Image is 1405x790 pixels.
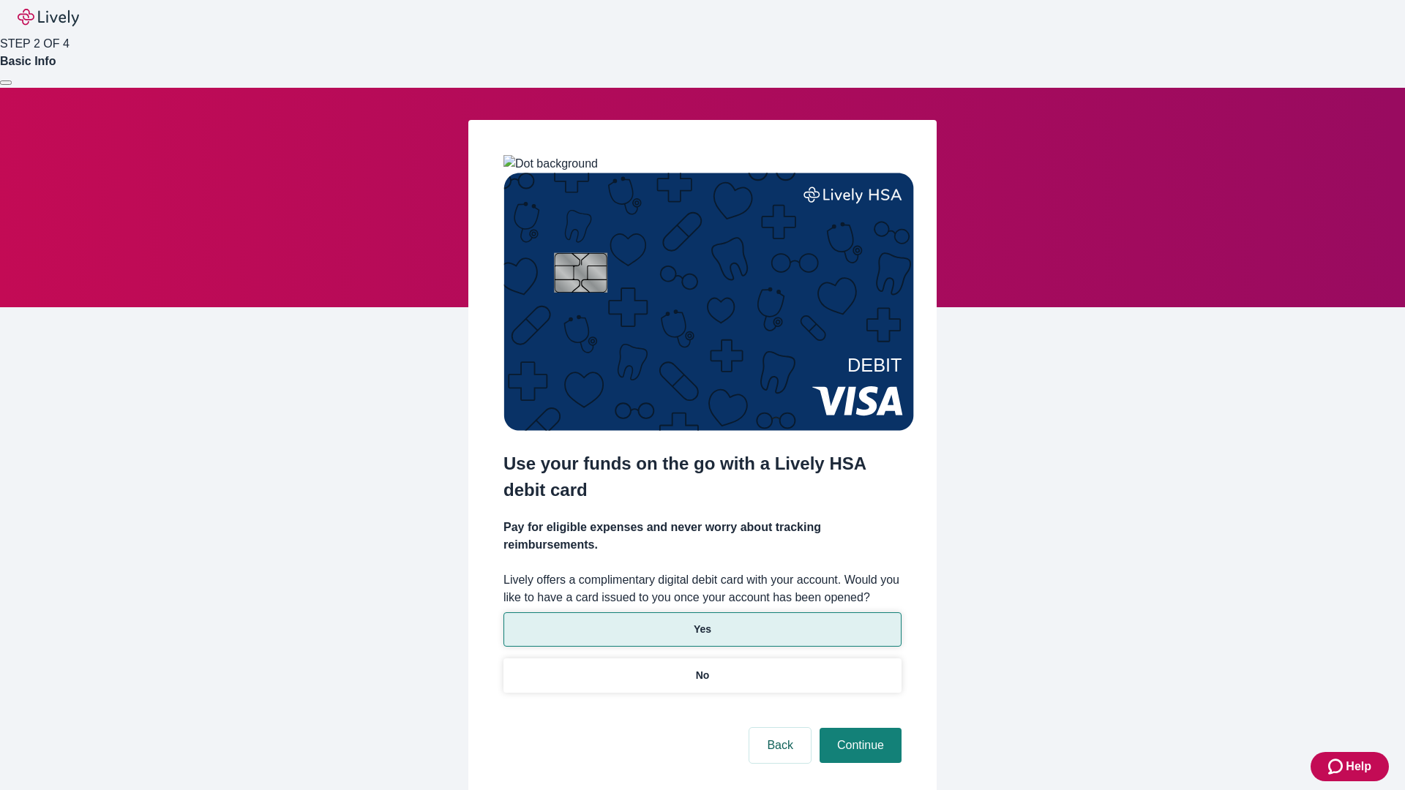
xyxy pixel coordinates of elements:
[503,612,902,647] button: Yes
[503,173,914,431] img: Debit card
[503,571,902,606] label: Lively offers a complimentary digital debit card with your account. Would you like to have a card...
[503,451,902,503] h2: Use your funds on the go with a Lively HSA debit card
[820,728,902,763] button: Continue
[694,622,711,637] p: Yes
[1346,758,1371,775] span: Help
[18,9,79,26] img: Lively
[503,155,598,173] img: Dot background
[503,519,902,554] h4: Pay for eligible expenses and never worry about tracking reimbursements.
[749,728,811,763] button: Back
[1328,758,1346,775] svg: Zendesk support icon
[1311,752,1389,781] button: Zendesk support iconHelp
[503,658,902,693] button: No
[696,668,710,683] p: No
